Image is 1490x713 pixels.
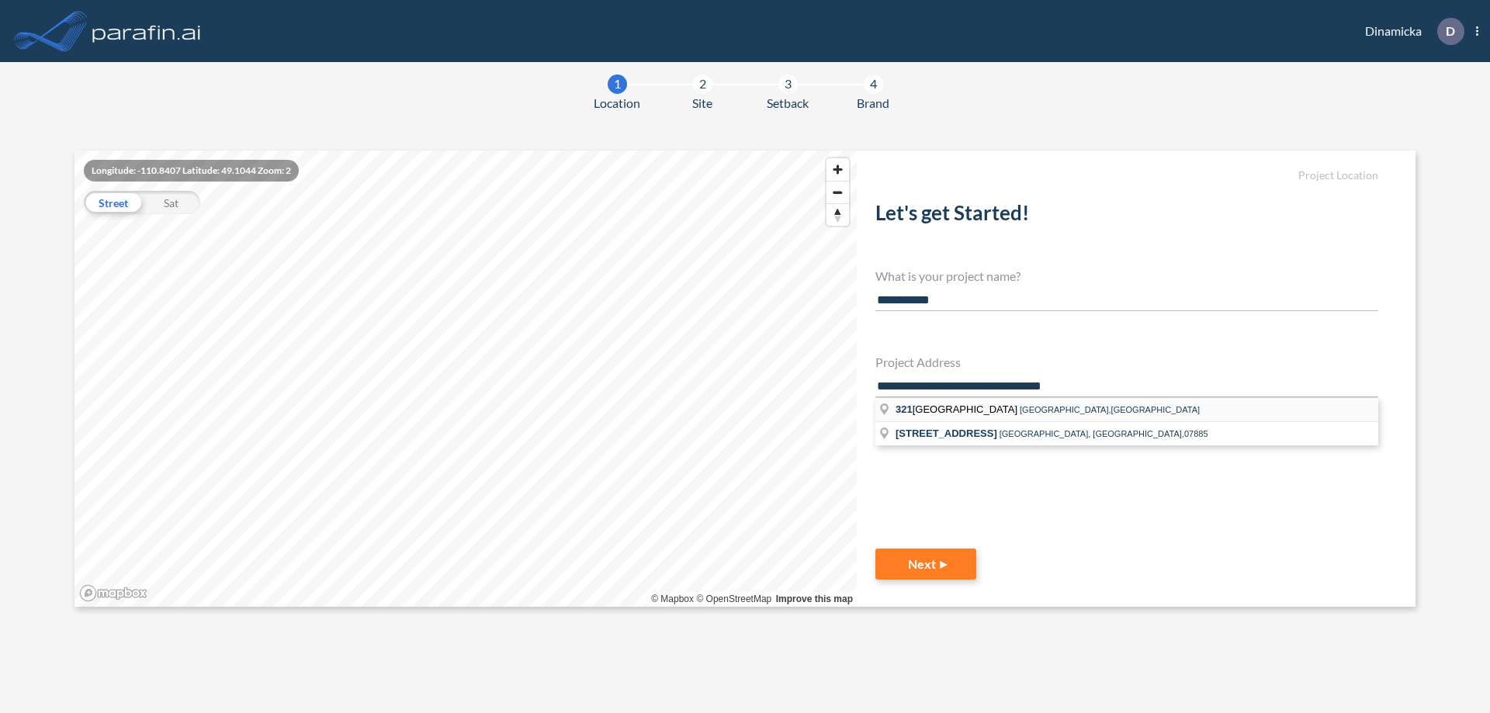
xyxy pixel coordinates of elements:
span: 321 [896,403,913,415]
button: Zoom out [826,181,849,203]
canvas: Map [74,151,857,607]
div: 2 [693,74,712,94]
span: [GEOGRAPHIC_DATA] [896,403,1020,415]
div: Dinamicka [1342,18,1478,45]
span: [STREET_ADDRESS] [896,427,997,439]
div: 4 [864,74,883,94]
div: 1 [608,74,627,94]
div: Sat [142,191,200,214]
h2: Let's get Started! [875,201,1378,231]
span: Site [692,94,712,112]
a: Mapbox [651,594,694,604]
span: [GEOGRAPHIC_DATA], [GEOGRAPHIC_DATA],07885 [1000,429,1208,438]
h4: Project Address [875,355,1378,369]
h4: What is your project name? [875,268,1378,283]
span: Reset bearing to north [826,204,849,226]
div: 3 [778,74,798,94]
a: Improve this map [776,594,853,604]
button: Reset bearing to north [826,203,849,226]
span: [GEOGRAPHIC_DATA],[GEOGRAPHIC_DATA] [1020,405,1200,414]
img: logo [89,16,204,47]
span: Setback [767,94,809,112]
span: Location [594,94,640,112]
span: Zoom out [826,182,849,203]
button: Zoom in [826,158,849,181]
p: D [1446,24,1455,38]
button: Next [875,549,976,580]
h5: Project Location [875,169,1378,182]
a: Mapbox homepage [79,584,147,602]
a: OpenStreetMap [696,594,771,604]
span: Brand [857,94,889,112]
div: Street [84,191,142,214]
div: Longitude: -110.8407 Latitude: 49.1044 Zoom: 2 [84,160,299,182]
